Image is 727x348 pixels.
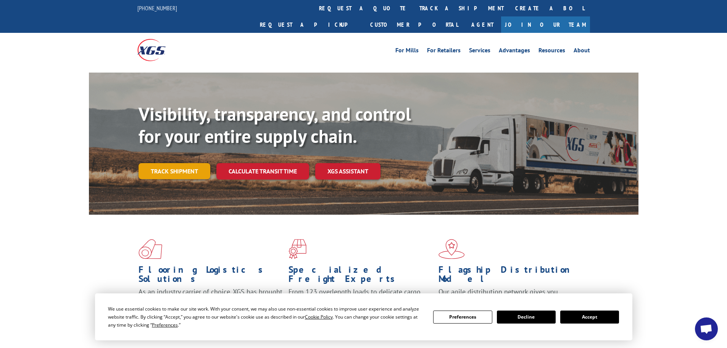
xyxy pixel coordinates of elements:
h1: Flagship Distribution Model [438,265,583,287]
a: Request a pickup [254,16,364,33]
a: Services [469,47,490,56]
a: Advantages [499,47,530,56]
span: As an industry carrier of choice, XGS has brought innovation and dedication to flooring logistics... [139,287,282,314]
a: Resources [538,47,565,56]
h1: Specialized Freight Experts [289,265,433,287]
img: xgs-icon-total-supply-chain-intelligence-red [139,239,162,259]
a: [PHONE_NUMBER] [137,4,177,12]
a: For Retailers [427,47,461,56]
span: Cookie Policy [305,314,333,320]
a: Join Our Team [501,16,590,33]
a: About [574,47,590,56]
span: Our agile distribution network gives you nationwide inventory management on demand. [438,287,579,305]
a: Open chat [695,317,718,340]
span: Preferences [152,322,178,328]
a: XGS ASSISTANT [315,163,380,180]
div: We use essential cookies to make our site work. With your consent, we may also use non-essential ... [108,305,424,329]
img: xgs-icon-focused-on-flooring-red [289,239,306,259]
div: Cookie Consent Prompt [95,293,632,340]
p: From 123 overlength loads to delicate cargo, our experienced staff knows the best way to move you... [289,287,433,321]
a: Calculate transit time [216,163,309,180]
h1: Flooring Logistics Solutions [139,265,283,287]
button: Preferences [433,311,492,324]
a: Customer Portal [364,16,464,33]
img: xgs-icon-flagship-distribution-model-red [438,239,465,259]
a: For Mills [395,47,419,56]
a: Agent [464,16,501,33]
button: Accept [560,311,619,324]
a: Track shipment [139,163,210,179]
b: Visibility, transparency, and control for your entire supply chain. [139,102,411,148]
button: Decline [497,311,556,324]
